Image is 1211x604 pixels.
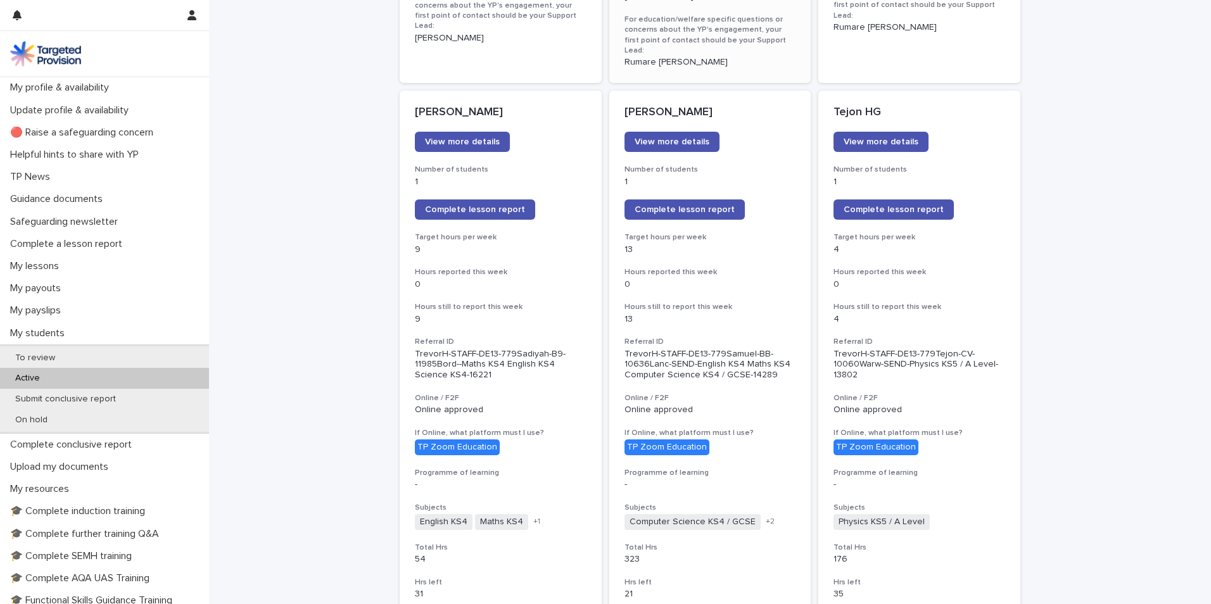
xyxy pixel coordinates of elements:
h3: Hours reported this week [415,267,586,277]
h3: If Online, what platform must I use? [834,428,1005,438]
span: View more details [635,137,709,146]
p: [PERSON_NAME] [415,33,586,44]
p: - [834,479,1005,490]
h3: Online / F2F [834,393,1005,403]
a: Complete lesson report [625,199,745,220]
p: My payslips [5,305,71,317]
p: 🎓 Complete induction training [5,505,155,517]
h3: Total Hrs [625,543,796,553]
p: 9 [415,244,586,255]
h3: Hours still to report this week [625,302,796,312]
p: Rumare [PERSON_NAME] [834,22,1005,33]
a: View more details [834,132,929,152]
p: 31 [415,589,586,600]
p: 323 [625,554,796,565]
p: 0 [415,279,586,290]
h3: Programme of learning [834,468,1005,478]
span: View more details [844,137,918,146]
div: TP Zoom Education [834,439,918,455]
p: Safeguarding newsletter [5,216,128,228]
h3: Hours still to report this week [415,302,586,312]
span: + 1 [533,518,540,525]
p: [PERSON_NAME] [415,106,586,120]
p: My lessons [5,260,69,272]
p: Upload my documents [5,461,118,473]
h3: Target hours per week [834,232,1005,242]
h3: If Online, what platform must I use? [625,428,796,438]
a: View more details [625,132,720,152]
h3: Online / F2F [415,393,586,403]
p: My payouts [5,282,71,294]
p: Rumare [PERSON_NAME] [625,57,796,68]
h3: Hours still to report this week [834,302,1005,312]
span: English KS4 [415,514,472,530]
p: Submit conclusive report [5,394,126,405]
p: [PERSON_NAME] [625,106,796,120]
p: 13 [625,244,796,255]
span: View more details [425,137,500,146]
p: 1 [625,177,796,187]
h3: Online / F2F [625,393,796,403]
h3: Subjects [415,503,586,513]
div: TP Zoom Education [625,439,709,455]
span: Complete lesson report [844,205,944,214]
h3: Number of students [415,165,586,175]
p: 🎓 Complete AQA UAS Training [5,572,160,584]
h3: For education/welfare specific questions or concerns about the YP's engagement, your first point ... [625,15,796,56]
p: 35 [834,589,1005,600]
p: TrevorH-STAFF-DE13-779Sadiyah-B9-11985Bord--Maths KS4 English KS4 Science KS4-16221 [415,349,586,381]
a: View more details [415,132,510,152]
p: TrevorH-STAFF-DE13-779Samuel-BB-10636Lanc-SEND-English KS4 Maths KS4 Computer Science KS4 / GCSE-... [625,349,796,381]
p: Online approved [834,405,1005,415]
a: Complete lesson report [415,199,535,220]
h3: Total Hrs [834,543,1005,553]
p: To review [5,353,65,363]
p: 54 [415,554,586,565]
h3: Hrs left [625,577,796,588]
p: My profile & availability [5,82,119,94]
p: Tejon HG [834,106,1005,120]
h3: Referral ID [834,337,1005,347]
h3: Subjects [834,503,1005,513]
p: Helpful hints to share with YP [5,149,149,161]
p: Update profile & availability [5,104,139,116]
h3: Hrs left [834,577,1005,588]
p: - [415,479,586,490]
p: TP News [5,171,60,183]
p: 9 [415,314,586,325]
span: Complete lesson report [425,205,525,214]
p: On hold [5,415,58,425]
p: 1 [834,177,1005,187]
p: My resources [5,483,79,495]
h3: Target hours per week [415,232,586,242]
h3: Target hours per week [625,232,796,242]
p: 176 [834,554,1005,565]
div: TP Zoom Education [415,439,500,455]
p: Guidance documents [5,193,113,205]
p: 4 [834,244,1005,255]
p: 🔴 Raise a safeguarding concern [5,127,163,139]
p: 0 [625,279,796,290]
span: + 2 [766,518,775,525]
a: Complete lesson report [834,199,954,220]
p: 🎓 Complete SEMH training [5,550,142,562]
h3: Programme of learning [415,468,586,478]
h3: Total Hrs [415,543,586,553]
p: 🎓 Complete further training Q&A [5,528,169,540]
p: - [625,479,796,490]
p: Online approved [415,405,586,415]
p: TrevorH-STAFF-DE13-779Tejon-CV-10060Warw-SEND-Physics KS5 / A Level-13802 [834,349,1005,381]
p: My students [5,327,75,339]
span: Physics KS5 / A Level [834,514,930,530]
span: Maths KS4 [475,514,528,530]
p: 0 [834,279,1005,290]
p: Complete a lesson report [5,238,132,250]
p: Complete conclusive report [5,439,142,451]
p: 21 [625,589,796,600]
h3: Subjects [625,503,796,513]
img: M5nRWzHhSzIhMunXDL62 [10,41,81,66]
h3: Number of students [625,165,796,175]
p: Active [5,373,50,384]
p: 4 [834,314,1005,325]
p: Online approved [625,405,796,415]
